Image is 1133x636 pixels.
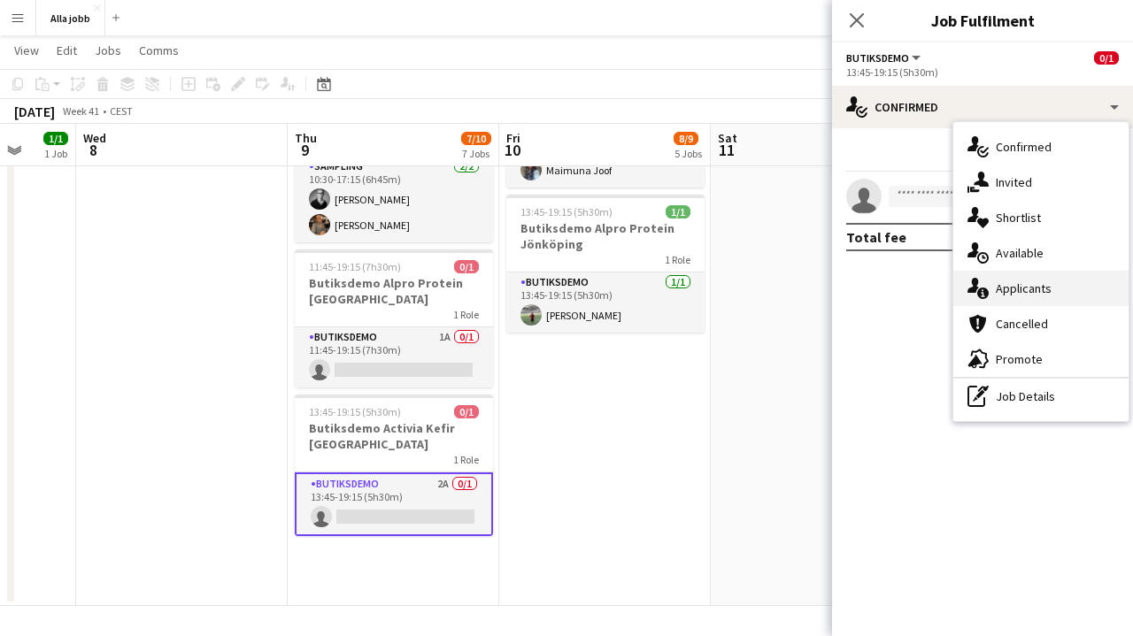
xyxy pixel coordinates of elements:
span: Confirmed [996,139,1052,155]
a: Edit [50,39,84,62]
div: 1 Job [44,147,67,160]
span: Jobs [95,42,121,58]
app-card-role: Butiksdemo1/113:45-19:15 (5h30m)[PERSON_NAME] [506,272,705,333]
span: 0/1 [454,405,479,418]
span: Comms [139,42,179,58]
div: 5 Jobs [674,147,702,160]
span: 9 [292,140,317,160]
span: 13:45-19:15 (5h30m) [520,205,613,218]
app-card-role: Butiksdemo2A0/113:45-19:15 (5h30m) [295,472,493,536]
div: CEST [110,104,133,118]
span: 0/1 [454,260,479,273]
span: 1 Role [453,453,479,466]
div: Confirmed [832,86,1133,128]
div: 7 Jobs [462,147,490,160]
span: 1 Role [665,253,690,266]
span: 1/1 [666,205,690,218]
span: Sat [718,130,737,146]
span: 8 [81,140,106,160]
span: Invited [996,174,1032,190]
span: Available [996,245,1044,261]
button: Alla jobb [36,1,105,35]
button: Butiksdemo [846,51,923,65]
div: Job Details [953,379,1129,414]
span: View [14,42,39,58]
app-job-card: 13:45-19:15 (5h30m)0/1Butiksdemo Activia Kefir [GEOGRAPHIC_DATA]1 RoleButiksdemo2A0/113:45-19:15 ... [295,395,493,536]
span: Edit [57,42,77,58]
h3: Butiksdemo Alpro Protein [GEOGRAPHIC_DATA] [295,275,493,307]
h3: Job Fulfilment [832,9,1133,32]
span: Butiksdemo [846,51,909,65]
span: Fri [506,130,520,146]
span: 1/1 [43,132,68,145]
span: Wed [83,130,106,146]
span: 13:45-19:15 (5h30m) [309,405,401,418]
span: 1 Role [453,308,479,321]
span: Shortlist [996,210,1041,226]
span: Promote [996,351,1043,367]
app-card-role: Butiksdemo1A0/111:45-19:15 (7h30m) [295,327,493,387]
span: 8/9 [674,132,698,145]
span: 11:45-19:15 (7h30m) [309,260,401,273]
span: 0/1 [1094,51,1119,65]
a: Comms [132,39,186,62]
div: [DATE] [14,103,55,120]
span: 11 [715,140,737,160]
app-job-card: 13:45-19:15 (5h30m)1/1Butiksdemo Alpro Protein Jönköping1 RoleButiksdemo1/113:45-19:15 (5h30m)[PE... [506,195,705,333]
app-card-role: Sampling2/210:30-17:15 (6h45m)[PERSON_NAME][PERSON_NAME] [295,157,493,242]
span: Cancelled [996,316,1048,332]
a: View [7,39,46,62]
app-job-card: 11:45-19:15 (7h30m)0/1Butiksdemo Alpro Protein [GEOGRAPHIC_DATA]1 RoleButiksdemo1A0/111:45-19:15 ... [295,249,493,387]
h3: Butiksdemo Alpro Protein Jönköping [506,220,705,252]
div: Total fee [846,228,906,246]
span: Applicants [996,280,1052,296]
h3: Butiksdemo Activia Kefir [GEOGRAPHIC_DATA] [295,420,493,452]
span: 7/10 [461,132,491,145]
span: Thu [295,130,317,146]
div: 13:45-19:15 (5h30m) [846,65,1119,79]
span: 10 [504,140,520,160]
span: Week 41 [58,104,103,118]
a: Jobs [88,39,128,62]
